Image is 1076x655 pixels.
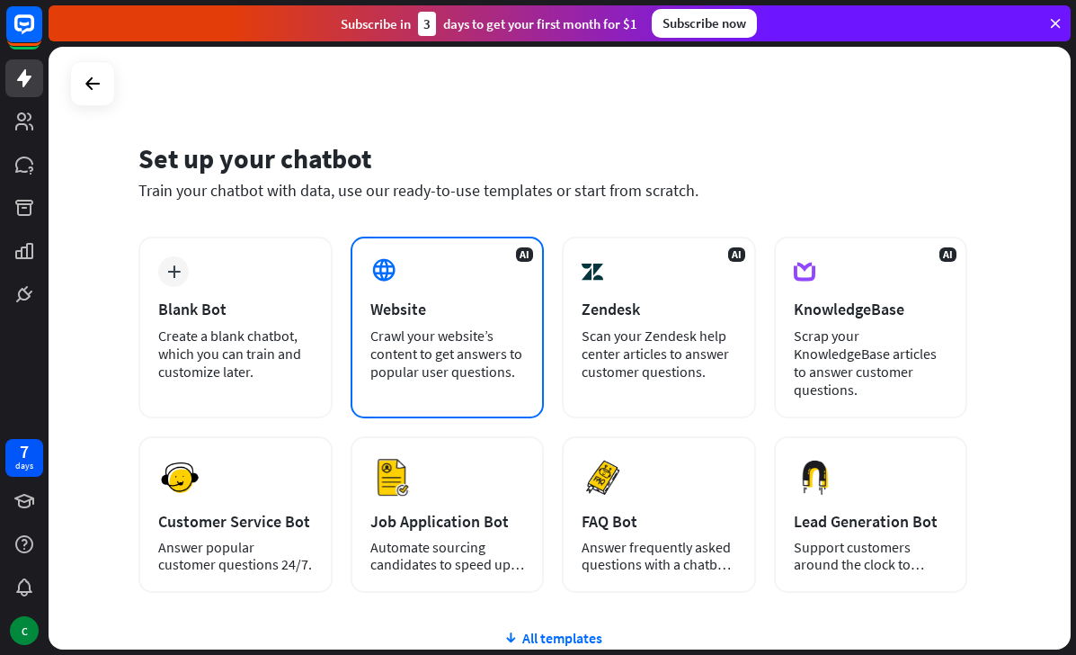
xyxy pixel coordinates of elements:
[167,265,181,278] i: plus
[158,327,313,381] div: Create a blank chatbot, which you can train and customize later.
[939,247,956,262] span: AI
[370,539,525,573] div: Automate sourcing candidates to speed up your hiring process.
[418,12,436,36] div: 3
[582,511,736,532] div: FAQ Bot
[20,444,29,460] div: 7
[158,511,313,532] div: Customer Service Bot
[158,539,313,573] div: Answer popular customer questions 24/7.
[370,299,525,319] div: Website
[138,629,967,647] div: All templates
[582,539,736,573] div: Answer frequently asked questions with a chatbot and save your time.
[728,247,745,262] span: AI
[370,511,525,532] div: Job Application Bot
[341,12,637,36] div: Subscribe in days to get your first month for $1
[582,327,736,381] div: Scan your Zendesk help center articles to answer customer questions.
[5,439,43,477] a: 7 days
[138,141,967,175] div: Set up your chatbot
[794,299,948,319] div: KnowledgeBase
[794,511,948,532] div: Lead Generation Bot
[516,247,533,262] span: AI
[794,539,948,573] div: Support customers around the clock to boost sales.
[582,299,736,319] div: Zendesk
[15,460,33,472] div: days
[652,9,757,38] div: Subscribe now
[10,616,39,645] div: C
[138,180,967,201] div: Train your chatbot with data, use our ready-to-use templates or start from scratch.
[14,7,68,61] button: Open LiveChat chat widget
[370,327,525,381] div: Crawl your website’s content to get answers to popular user questions.
[158,299,313,319] div: Blank Bot
[794,327,948,399] div: Scrap your KnowledgeBase articles to answer customer questions.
